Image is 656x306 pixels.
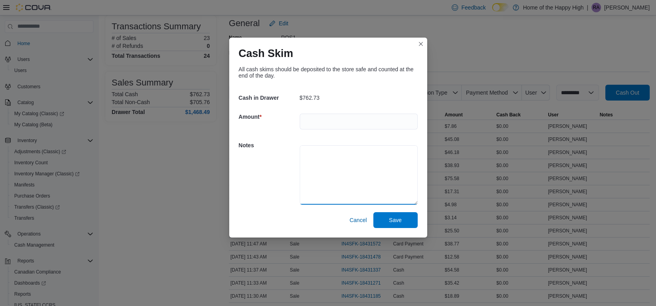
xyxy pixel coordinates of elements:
button: Closes this modal window [416,39,426,49]
button: Save [373,212,418,228]
h5: Cash in Drawer [239,90,298,106]
h5: Notes [239,137,298,153]
span: Cancel [350,216,367,224]
div: All cash skims should be deposited to the store safe and counted at the end of the day. [239,66,418,79]
h1: Cash Skim [239,47,293,60]
span: Save [389,216,402,224]
p: $762.73 [300,95,320,101]
h5: Amount [239,109,298,125]
button: Cancel [346,212,370,228]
